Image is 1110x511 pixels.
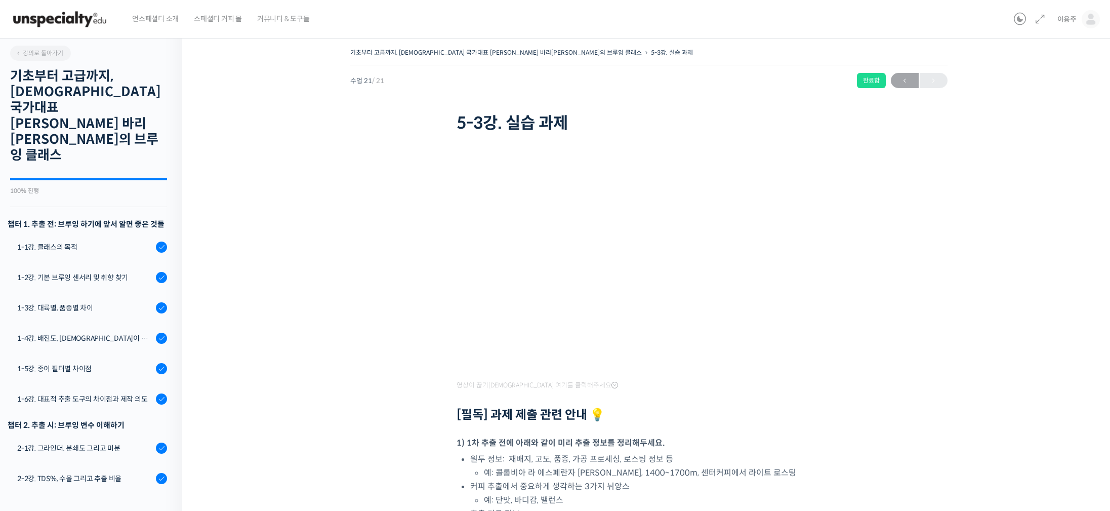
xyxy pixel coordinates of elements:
div: 2-1강. 그라인더, 분쇄도 그리고 미분 [17,443,153,454]
span: 영상이 끊기[DEMOGRAPHIC_DATA] 여기를 클릭해주세요 [457,381,618,389]
li: 커피 추출에서 중요하게 생각하는 3가지 뉘앙스 [470,480,841,507]
li: 원두 정보: 재배지, 고도, 품종, 가공 프로세싱, 로스팅 정보 등 [470,452,841,480]
div: 1-1강. 클래스의 목적 [17,242,153,253]
div: 2-2강. TDS%, 수율 그리고 추출 비율 [17,473,153,484]
li: 예: 콜롬비아 라 에스페란자 [PERSON_NAME], 1400~1700m, 센터커피에서 라이트 로스팅 [484,466,841,480]
div: 완료함 [857,73,886,88]
div: 1-2강. 기본 브루잉 센서리 및 취향 찾기 [17,272,153,283]
h2: 기초부터 고급까지, [DEMOGRAPHIC_DATA] 국가대표 [PERSON_NAME] 바리[PERSON_NAME]의 브루잉 클래스 [10,68,167,163]
span: ← [891,74,919,88]
a: 5-3강. 실습 과제 [651,49,693,56]
h1: 5-3강. 실습 과제 [457,113,841,133]
div: 100% 진행 [10,188,167,194]
div: 1-5강. 종이 필터별 차이점 [17,363,153,374]
strong: 1) 1차 추출 전에 아래와 같이 미리 추출 정보를 정리해두세요. [457,438,665,448]
div: 1-4강. 배전도, [DEMOGRAPHIC_DATA]이 미치는 영향 [17,333,153,344]
h3: 챕터 1. 추출 전: 브루잉 하기에 앞서 알면 좋은 것들 [8,217,167,231]
span: / 21 [372,76,384,85]
span: 수업 21 [350,77,384,84]
div: 1-6강. 대표적 추출 도구의 차이점과 제작 의도 [17,394,153,405]
a: 기초부터 고급까지, [DEMOGRAPHIC_DATA] 국가대표 [PERSON_NAME] 바리[PERSON_NAME]의 브루잉 클래스 [350,49,642,56]
strong: [필독] 과제 제출 관련 안내 💡 [457,407,605,422]
a: ←이전 [891,73,919,88]
span: 이용주 [1057,15,1077,24]
div: 1-3강. 대륙별, 품종별 차이 [17,302,153,313]
span: 강의로 돌아가기 [15,49,63,57]
a: 강의로 돌아가기 [10,46,71,61]
li: 예: 단맛, 바디감, 밸런스 [484,493,841,507]
div: 챕터 2. 추출 시: 브루잉 변수 이해하기 [8,418,167,432]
